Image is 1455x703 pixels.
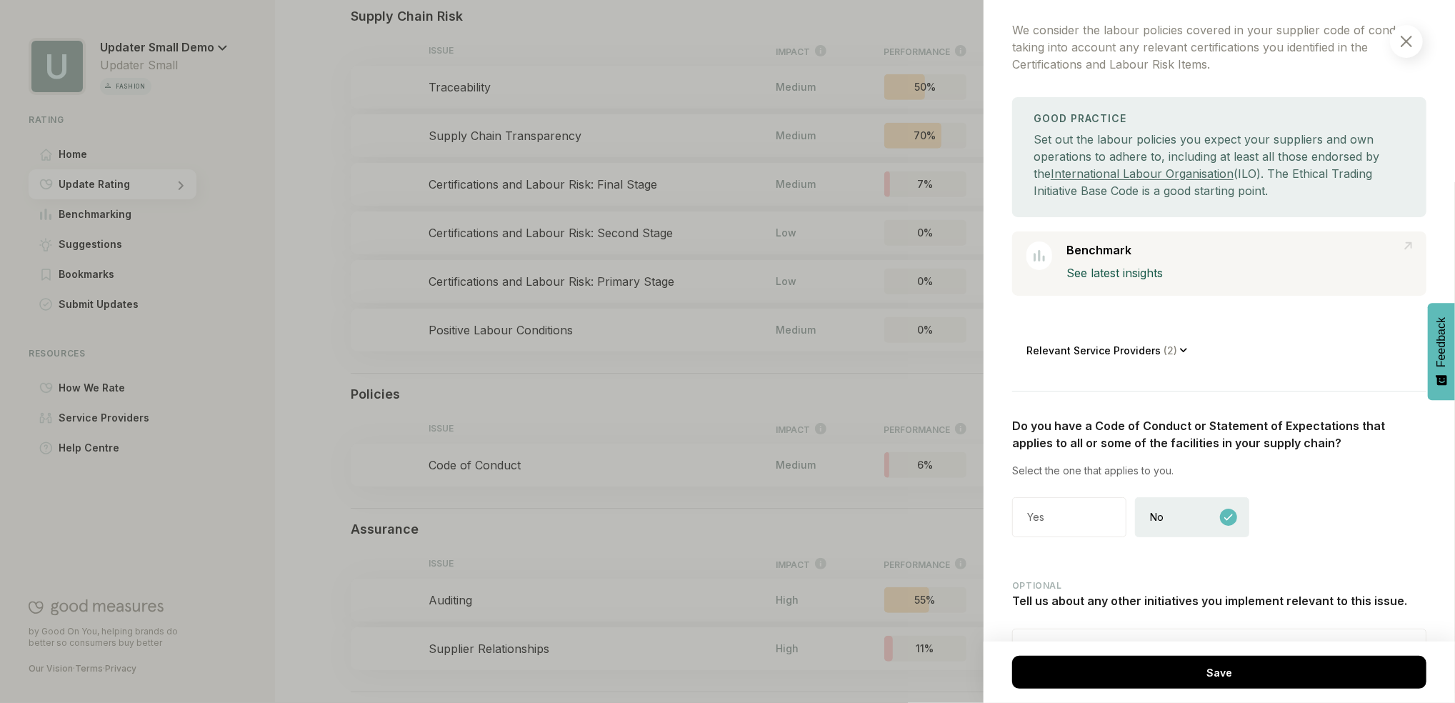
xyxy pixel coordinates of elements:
p: Do you have a Code of Conduct or Statement of Expectations that applies to all or some of the fac... [1012,417,1426,452]
span: Feedback [1435,317,1448,367]
a: International Labour Organisation [1051,166,1234,181]
img: Close [1401,36,1412,47]
p: Benchmark [1066,241,1131,259]
p: We consider the labour policies covered in your supplier code of conduct, taking into account any... [1012,21,1426,73]
a: BenchmarkBenchmarkLinkSee latest insights [1012,231,1426,296]
button: Feedback - Show survey [1428,303,1455,400]
div: No [1150,510,1164,524]
p: OPTIONAL [1012,580,1426,591]
div: Save [1012,656,1426,689]
p: Relevant Service Providers [1026,344,1180,357]
div: Set out the labour policies you expect your suppliers and own operations to adhere to, including ... [1034,131,1405,199]
img: Checked [1224,513,1233,522]
span: ( 2 ) [1161,344,1180,357]
img: Link [1404,241,1412,250]
p: Tell us about any other initiatives you implement relevant to this issue. [1012,592,1426,609]
div: Yes [1027,510,1044,524]
h3: Good Practice [1034,110,1405,127]
p: See latest insights [1066,264,1412,281]
p: Select the one that applies to you. [1012,464,1426,478]
img: Benchmark [1034,250,1045,261]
